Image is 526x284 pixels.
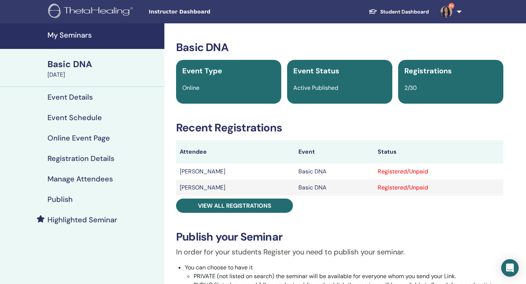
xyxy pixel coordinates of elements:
p: In order for your students Register you need to publish your seminar. [176,246,503,257]
h4: Registration Details [47,154,114,163]
span: Active Published [293,84,338,92]
div: Registered/Unpaid [378,183,500,192]
span: Event Status [293,66,339,76]
th: Event [295,140,374,164]
div: Open Intercom Messenger [501,259,519,277]
h3: Basic DNA [176,41,503,54]
h4: Highlighted Seminar [47,215,117,224]
img: default.jpg [441,6,452,18]
span: Registrations [404,66,452,76]
td: [PERSON_NAME] [176,164,295,180]
h4: Event Schedule [47,113,102,122]
span: View all registrations [198,202,271,210]
h4: Manage Attendees [47,174,113,183]
h3: Recent Registrations [176,121,503,134]
h3: Publish your Seminar [176,230,503,243]
span: 9+ [449,3,454,9]
td: Basic DNA [295,164,374,180]
a: View all registrations [176,199,293,213]
th: Status [374,140,503,164]
a: Student Dashboard [363,5,435,19]
td: Basic DNA [295,180,374,196]
li: PRIVATE (not listed on search) the seminar will be available for everyone whom you send your Link. [194,272,503,281]
span: Online [182,84,199,92]
span: Instructor Dashboard [149,8,258,16]
span: 2/30 [404,84,417,92]
td: [PERSON_NAME] [176,180,295,196]
div: Registered/Unpaid [378,167,500,176]
a: Basic DNA[DATE] [43,58,164,79]
span: Event Type [182,66,222,76]
img: logo.png [48,4,136,20]
h4: Publish [47,195,73,204]
div: Basic DNA [47,58,160,70]
h4: My Seminars [47,31,160,39]
div: [DATE] [47,70,160,79]
h4: Online Event Page [47,134,110,142]
img: graduation-cap-white.svg [369,8,377,15]
h4: Event Details [47,93,93,101]
th: Attendee [176,140,295,164]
